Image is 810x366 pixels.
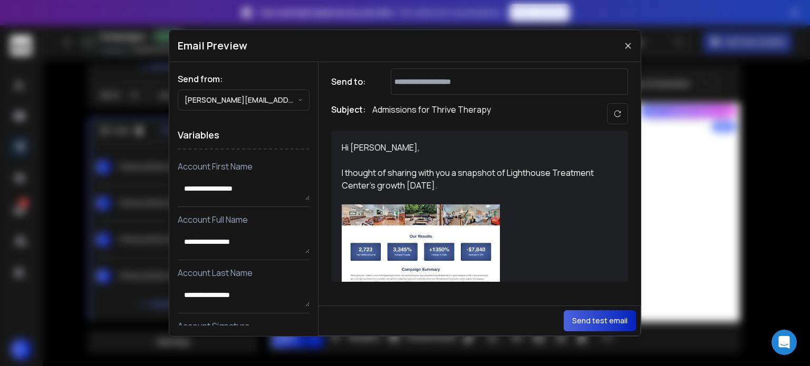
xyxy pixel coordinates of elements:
[185,95,298,105] p: [PERSON_NAME][EMAIL_ADDRESS][PERSON_NAME][DOMAIN_NAME]
[178,213,310,226] p: Account Full Name
[178,266,310,279] p: Account Last Name
[178,38,247,53] h1: Email Preview
[178,320,310,332] p: Account Signature
[342,141,605,154] div: Hi [PERSON_NAME],
[178,121,310,150] h1: Variables
[372,103,491,124] p: Admissions for Thrive Therapy
[772,330,797,355] div: Open Intercom Messenger
[342,166,605,192] div: I thought of sharing with you a snapshot of Lighthouse Treatment Center’s growth [DATE].
[331,75,373,88] h1: Send to:
[178,160,310,173] p: Account First Name
[331,103,366,124] h1: Subject:
[178,73,310,85] h1: Send from:
[564,310,636,331] button: Send test email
